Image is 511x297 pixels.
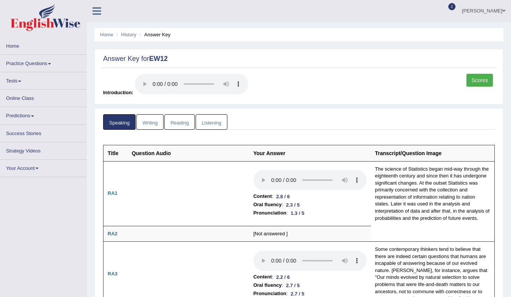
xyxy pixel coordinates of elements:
[0,142,86,157] a: Strategy Videos
[273,273,293,281] div: 2.2 / 6
[253,201,367,209] li: :
[253,209,286,217] b: Pronunciation
[253,192,272,201] b: Content
[253,281,282,289] b: Oral fluency
[0,55,86,70] a: Practice Questions
[149,55,168,62] strong: EW12
[0,125,86,140] a: Success Stories
[253,273,367,281] li: :
[136,114,164,130] a: Writing
[371,161,495,226] td: The science of Statistics began mid-way through the eighteenth century and since then it has unde...
[196,114,227,130] a: Listening
[103,90,133,95] span: Introduction:
[164,114,195,130] a: Reading
[288,209,307,217] div: 1.3 / 5
[371,145,495,161] th: Transcript/Question Image
[108,190,117,196] b: RA1
[273,193,293,201] div: 2.8 / 6
[100,32,113,37] a: Home
[138,31,171,38] li: Answer Key
[253,201,282,209] b: Oral fluency
[448,3,456,10] span: 2
[103,114,136,130] a: Speaking
[128,145,249,161] th: Question Audio
[103,145,128,161] th: Title
[0,72,86,87] a: Tests
[283,281,303,289] div: 2.7 / 5
[466,74,493,87] a: Scores
[121,32,136,37] a: History
[249,145,371,161] th: Your Answer
[108,271,117,277] b: RA3
[0,160,86,174] a: Your Account
[0,90,86,104] a: Online Class
[253,192,367,201] li: :
[103,55,495,63] h2: Answer Key for
[253,209,367,217] li: :
[253,281,367,289] li: :
[108,231,117,236] b: RA2
[283,201,303,209] div: 2.3 / 5
[0,107,86,122] a: Predictions
[249,226,371,242] td: [Not answered ]
[253,273,272,281] b: Content
[0,37,86,52] a: Home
